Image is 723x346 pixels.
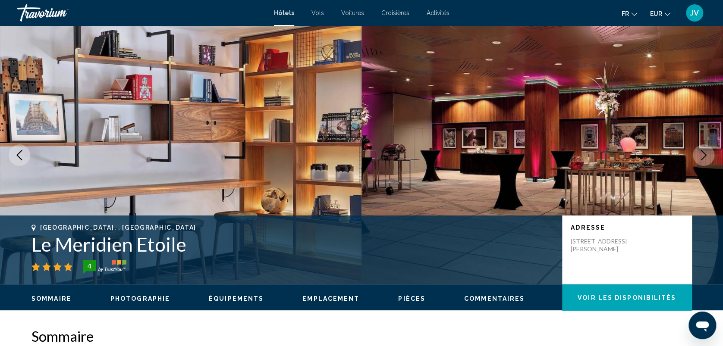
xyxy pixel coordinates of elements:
span: Sommaire [31,295,72,302]
button: Voir les disponibilités [562,284,692,310]
span: [GEOGRAPHIC_DATA], , [GEOGRAPHIC_DATA] [40,224,196,231]
button: Photographie [110,295,170,302]
a: Croisières [381,9,409,16]
button: Emplacement [302,295,359,302]
h1: Le Meridien Etoile [31,233,553,256]
span: fr [622,10,629,17]
span: Commentaires [464,295,525,302]
span: EUR [650,10,662,17]
button: Pièces [398,295,425,302]
button: Previous image [9,144,30,166]
div: 4 [81,261,98,271]
span: Photographie [110,295,170,302]
iframe: Bouton de lancement de la fenêtre de messagerie [688,312,716,339]
a: Vols [311,9,324,16]
img: trustyou-badge-hor.svg [83,260,126,274]
p: Adresse [571,224,683,231]
a: Hôtels [274,9,294,16]
button: User Menu [683,4,706,22]
span: Pièces [398,295,425,302]
span: JV [690,9,699,17]
span: Emplacement [302,295,359,302]
a: Voitures [341,9,364,16]
span: Équipements [209,295,264,302]
button: Sommaire [31,295,72,302]
button: Change language [622,7,637,20]
button: Équipements [209,295,264,302]
h2: Sommaire [31,327,692,345]
a: Travorium [17,4,265,22]
a: Activités [427,9,450,16]
span: Voir les disponibilités [578,294,676,301]
p: [STREET_ADDRESS][PERSON_NAME] [571,237,640,253]
button: Change currency [650,7,670,20]
button: Commentaires [464,295,525,302]
button: Next image [693,144,714,166]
